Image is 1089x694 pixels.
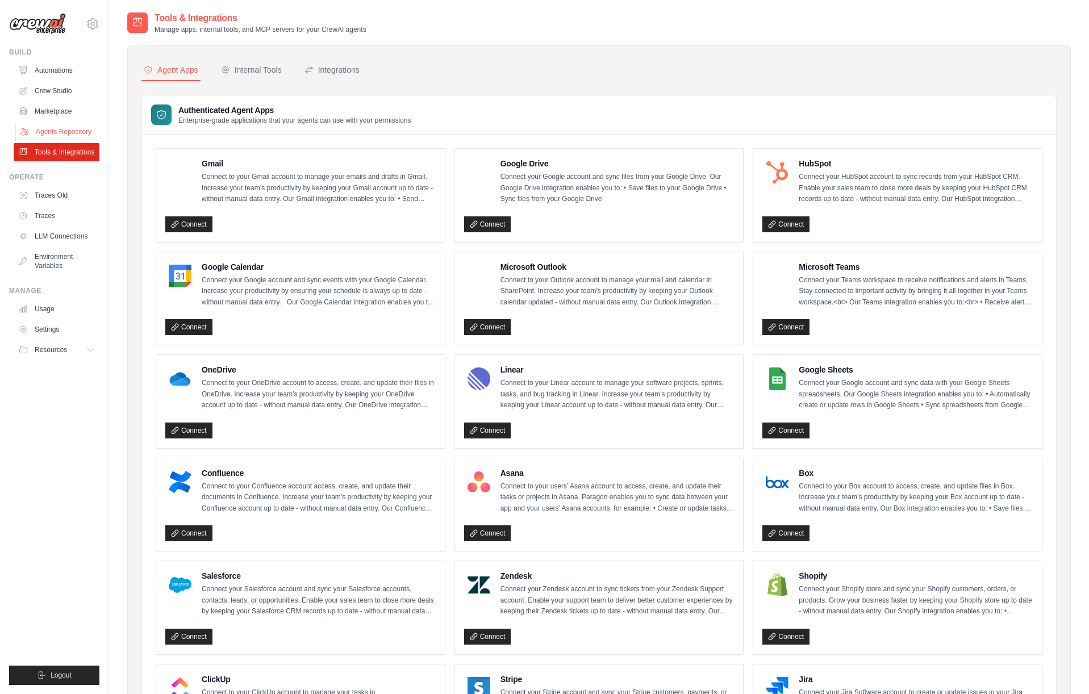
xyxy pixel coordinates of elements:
h4: Linear [500,364,735,375]
h4: Stripe [500,674,735,685]
a: Connect [165,423,212,438]
p: Connect to your Outlook account to manage your mail and calendar in SharePoint. Increase your tea... [500,275,735,308]
a: Connect [165,319,212,335]
h4: Google Calendar [202,261,436,273]
a: Traces Old [14,186,99,204]
p: Enterprise-grade applications that your agents can use with your permissions [178,116,411,125]
div: Agent Apps [144,64,198,76]
button: Resources [14,341,99,359]
a: Connect [762,629,810,645]
span: Resources [35,345,67,354]
a: Connect [464,216,511,232]
button: Agent Apps [141,60,201,81]
a: Connect [165,629,212,645]
a: Connect [464,319,511,335]
h4: Confluence [202,467,436,479]
div: Integrations [304,64,360,76]
div: Internal Tools [221,64,282,76]
a: Automations [14,61,99,80]
a: Usage [14,300,99,318]
h4: Zendesk [500,570,735,582]
img: Linear Logo [468,367,490,390]
h4: Gmail [202,158,436,169]
p: Connect to your Confluence account access, create, and update their documents in Confluence. Incr... [202,481,436,515]
p: Connect your Zendesk account to sync tickets from your Zendesk Support account. Enable your suppo... [500,584,735,617]
div: Operate [9,173,99,182]
img: Shopify Logo [766,574,788,596]
span: Logout [51,671,72,680]
img: Logo [9,13,66,35]
button: Integrations [302,60,362,81]
img: Zendesk Logo [468,574,490,596]
div: Build [9,48,99,57]
a: Tools & Integrations [14,143,99,161]
img: Microsoft Teams Logo [766,265,788,287]
img: Gmail Logo [169,161,191,184]
img: Google Drive Logo [468,161,490,184]
p: Connect your Google account and sync events with your Google Calendar. Increase your productivity... [202,275,436,308]
h4: Jira [799,674,1033,685]
p: Connect your Shopify store and sync your Shopify customers, orders, or products. Grow your busine... [799,584,1033,617]
button: Internal Tools [219,60,284,81]
h4: Microsoft Outlook [500,261,735,273]
h3: Authenticated Agent Apps [178,104,411,116]
a: Traces [14,207,99,225]
p: Connect to your Linear account to manage your software projects, sprints, tasks, and bug tracking... [500,378,735,411]
img: Confluence Logo [169,471,191,494]
button: Logout [9,666,99,685]
a: Connect [165,216,212,232]
a: Marketplace [14,102,99,120]
p: Connect your HubSpot account to sync records from your HubSpot CRM. Enable your sales team to clo... [799,172,1033,205]
h4: Shopify [799,570,1033,582]
p: Connect your Google account and sync data with your Google Sheets spreadsheets. Our Google Sheets... [799,378,1033,411]
img: HubSpot Logo [766,161,788,184]
h4: Google Sheets [799,364,1033,375]
p: Connect to your users’ Asana account to access, create, and update their tasks or projects in Asa... [500,481,735,515]
p: Connect your Teams workspace to receive notifications and alerts in Teams. Stay connected to impo... [799,275,1033,308]
a: Connect [464,629,511,645]
a: Connect [762,319,810,335]
a: Agents Repository [15,123,101,141]
a: Connect [464,525,511,541]
h4: Box [799,467,1033,479]
a: Environment Variables [14,248,99,275]
a: Connect [165,525,212,541]
div: Manage [9,286,99,295]
p: Connect to your Box account to access, create, and update files in Box. Increase your team’s prod... [799,481,1033,515]
a: Connect [762,525,810,541]
img: OneDrive Logo [169,367,191,390]
p: Connect to your OneDrive account to access, create, and update their files in OneDrive. Increase ... [202,378,436,411]
h4: OneDrive [202,364,436,375]
a: Connect [762,423,810,438]
a: Settings [14,320,99,338]
p: Manage apps, internal tools, and MCP servers for your CrewAI agents [155,25,366,34]
h4: Google Drive [500,158,735,169]
h4: Salesforce [202,570,436,582]
a: Crew Studio [14,82,99,100]
img: Asana Logo [468,471,490,494]
a: Connect [464,423,511,438]
a: Connect [762,216,810,232]
img: Microsoft Outlook Logo [468,265,490,287]
h4: Asana [500,467,735,479]
img: Google Sheets Logo [766,367,788,390]
h4: ClickUp [202,674,436,685]
p: Connect your Google account and sync files from your Google Drive. Our Google Drive integration e... [500,172,735,205]
h4: HubSpot [799,158,1033,169]
h2: Tools & Integrations [155,11,366,25]
img: Salesforce Logo [169,574,191,596]
p: Connect your Salesforce account and sync your Salesforce accounts, contacts, leads, or opportunit... [202,584,436,617]
p: Connect to your Gmail account to manage your emails and drafts in Gmail. Increase your team’s pro... [202,172,436,205]
img: Google Calendar Logo [169,265,191,287]
a: LLM Connections [14,227,99,245]
img: Box Logo [766,471,788,494]
h4: Microsoft Teams [799,261,1033,273]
